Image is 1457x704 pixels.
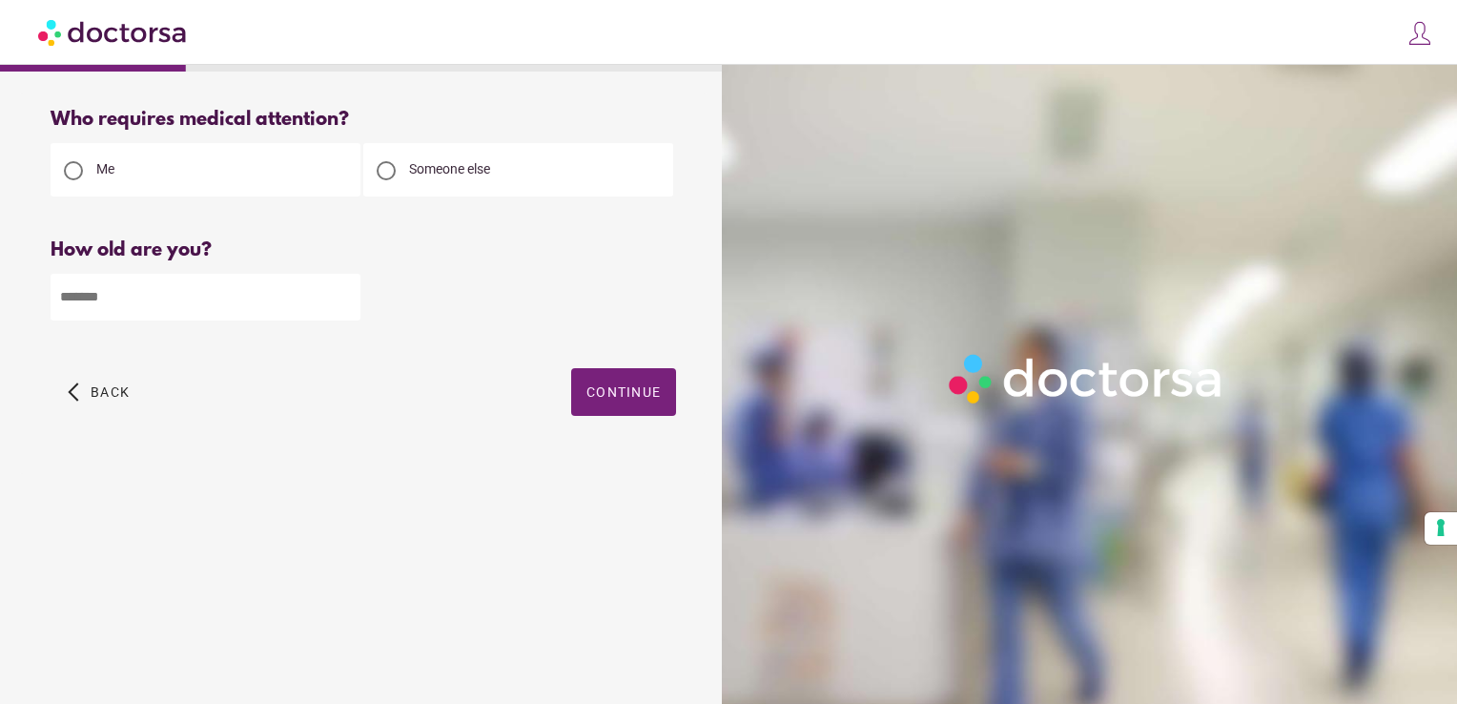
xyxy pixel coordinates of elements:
[60,368,137,416] button: arrow_back_ios Back
[51,239,676,261] div: How old are you?
[1406,20,1433,47] img: icons8-customer-100.png
[409,161,490,176] span: Someone else
[941,346,1233,411] img: Logo-Doctorsa-trans-White-partial-flat.png
[96,161,114,176] span: Me
[91,384,130,400] span: Back
[586,384,661,400] span: Continue
[571,368,676,416] button: Continue
[38,10,189,53] img: Doctorsa.com
[1425,512,1457,545] button: Your consent preferences for tracking technologies
[51,109,676,131] div: Who requires medical attention?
